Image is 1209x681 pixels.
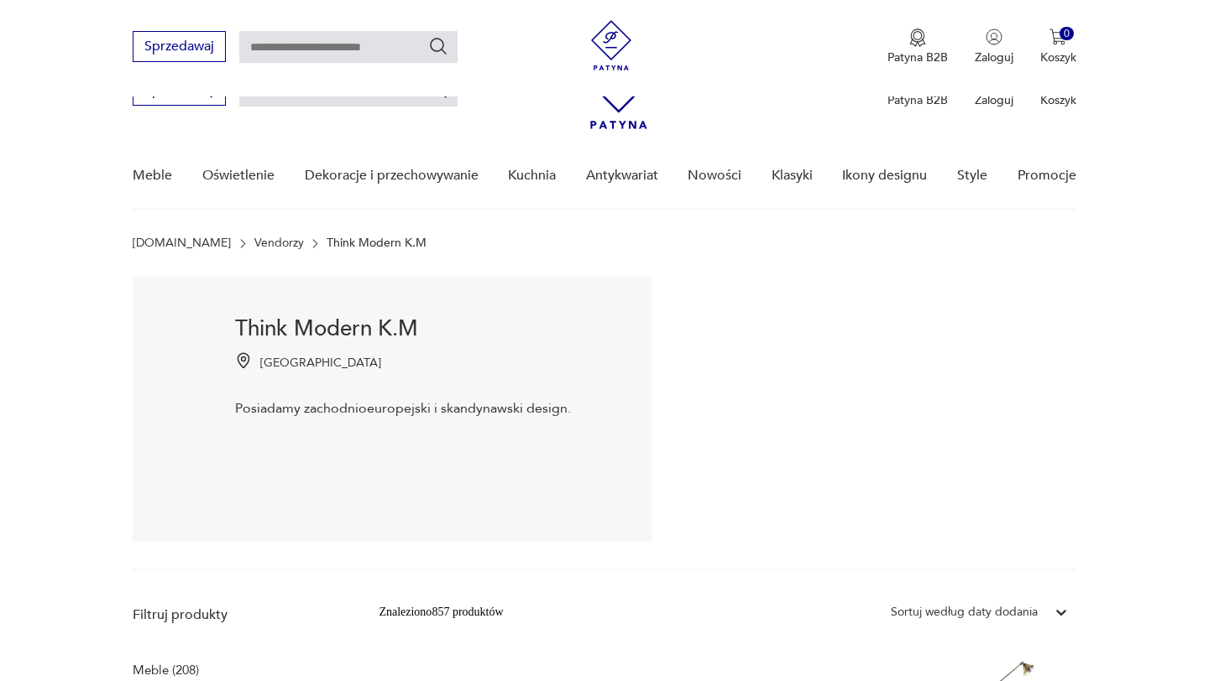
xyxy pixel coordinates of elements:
a: Style [957,143,987,208]
img: Ikona medalu [909,29,926,47]
a: Kuchnia [508,143,556,208]
p: Zaloguj [975,92,1013,108]
a: Sprzedawaj [133,86,226,97]
a: [DOMAIN_NAME] [133,237,231,250]
a: Vendorzy [254,237,304,250]
a: Antykwariat [586,143,658,208]
div: Sortuj według daty dodania [891,603,1038,621]
button: Sprzedawaj [133,31,226,62]
p: Koszyk [1040,49,1076,65]
p: Patyna B2B [887,49,948,65]
img: Ikona koszyka [1049,29,1066,45]
img: Think Modern K.M [160,319,215,374]
button: Szukaj [428,36,448,56]
a: Ikona medaluPatyna B2B [887,29,948,65]
button: Patyna B2B [887,29,948,65]
a: Klasyki [772,143,813,208]
p: Zaloguj [975,49,1013,65]
p: Posiadamy zachodnioeuropejski i skandynawski design. [235,399,571,418]
a: Sprzedawaj [133,42,226,54]
img: Patyna - sklep z meblami i dekoracjami vintage [586,20,636,70]
a: Meble [133,143,172,208]
a: Promocje [1018,143,1076,208]
img: Think Modern K.M [652,277,1076,542]
p: Filtruj produkty [133,606,338,624]
button: 0Koszyk [1040,29,1076,65]
p: [GEOGRAPHIC_DATA] [260,355,381,371]
a: Ikony designu [842,143,927,208]
img: Ikonka użytkownika [986,29,1002,45]
a: Dekoracje i przechowywanie [305,143,479,208]
img: Ikonka pinezki mapy [235,352,252,369]
a: Nowości [688,143,741,208]
button: Zaloguj [975,29,1013,65]
p: Patyna B2B [887,92,948,108]
p: Koszyk [1040,92,1076,108]
div: 0 [1060,27,1074,41]
a: Oświetlenie [202,143,275,208]
p: Think Modern K.M [327,237,427,250]
h1: Think Modern K.M [235,319,571,339]
div: Znaleziono 857 produktów [379,603,503,621]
